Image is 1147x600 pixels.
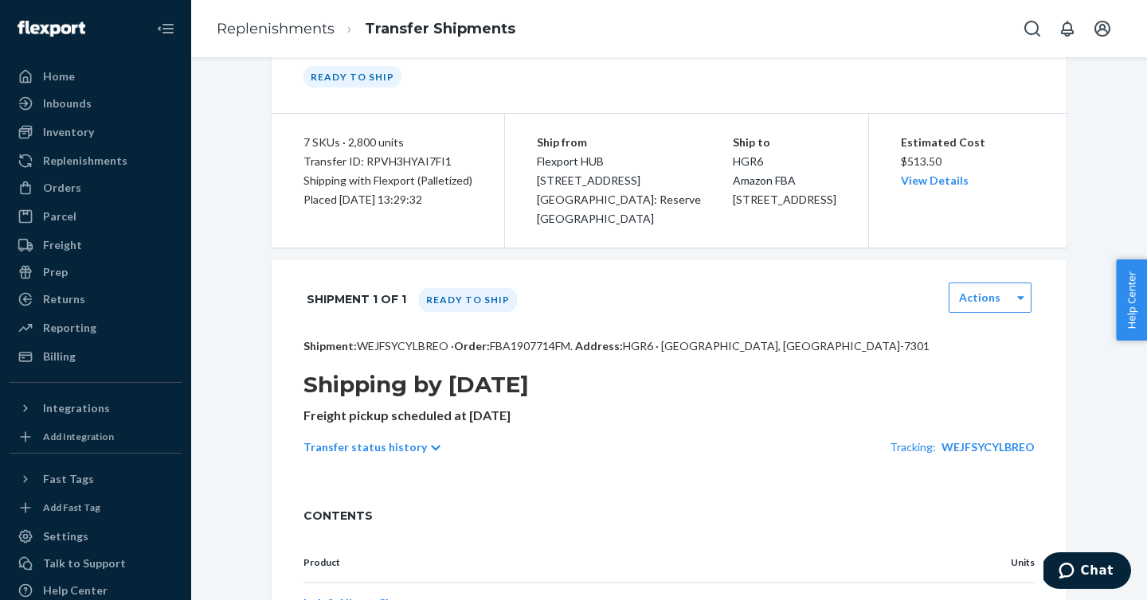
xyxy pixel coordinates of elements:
div: Add Integration [43,430,114,443]
div: Billing [43,349,76,364]
p: Transfer status history [303,439,427,455]
button: Close Navigation [150,13,182,45]
a: Home [10,64,182,89]
a: Reporting [10,315,182,341]
span: Flexport HUB [STREET_ADDRESS][GEOGRAPHIC_DATA]: Reserve [GEOGRAPHIC_DATA] [537,154,701,225]
p: Shipping with Flexport (Palletized) [303,171,472,190]
a: Billing [10,344,182,369]
img: Flexport logo [18,21,85,37]
a: Orders [10,175,182,201]
h1: Shipping by [DATE] [303,370,1035,399]
div: Help Center [43,582,108,598]
div: Inbounds [43,95,92,111]
div: Home [43,68,75,84]
a: Add Integration [10,427,182,446]
div: Freight [43,237,82,253]
ol: breadcrumbs [204,6,528,53]
div: Reporting [43,320,96,336]
div: Ready to ship [303,66,401,88]
p: Freight pickup scheduled at [DATE] [303,407,1035,425]
a: Add Fast Tag [10,498,182,517]
a: View Details [901,173,969,187]
span: Order: [454,339,573,353]
a: Inventory [10,119,182,145]
p: Product [303,555,942,570]
div: $513.50 [901,133,1035,190]
span: Address: [575,339,623,353]
span: Shipment: [303,339,357,353]
div: Settings [43,528,88,544]
iframe: Opens a widget where you can chat to one of our agents [1043,552,1131,592]
p: Estimated Cost [901,133,1035,152]
div: Prep [43,264,68,280]
button: Open account menu [1086,13,1118,45]
div: Add Fast Tag [43,501,100,514]
a: Replenishments [10,148,182,173]
div: Fast Tags [43,471,94,487]
div: Talk to Support [43,555,126,571]
a: Settings [10,524,182,549]
a: Prep [10,259,182,285]
button: Open Search Box [1016,13,1048,45]
a: Freight [10,232,182,258]
a: Transfer Shipments [365,20,515,37]
div: Placed [DATE] 13:29:32 [303,190,472,209]
a: Inbounds [10,91,182,116]
p: Ship to [733,133,836,152]
span: Tracking: [890,440,936,454]
div: Inventory [43,124,94,140]
p: Ship from [537,133,733,152]
button: Integrations [10,395,182,421]
p: WEJFSYCYLBREO · HGR6 · [GEOGRAPHIC_DATA], [GEOGRAPHIC_DATA]-7301 [303,338,1035,354]
div: Orders [43,180,81,196]
button: Fast Tags [10,466,182,492]
button: Talk to Support [10,551,182,576]
div: Transfer ID: RPVH3HYAI7FI1 [303,152,472,171]
div: Integrations [43,400,110,416]
span: FBA1907714FM . [490,339,573,353]
div: Replenishments [43,153,127,169]
a: Replenishments [217,20,335,37]
a: Returns [10,286,182,312]
p: Units [968,555,1035,570]
button: Help Center [1116,259,1147,341]
div: Returns [43,291,85,307]
span: CONTENTS [303,508,1035,524]
a: WEJFSYCYLBREO [941,440,1035,454]
div: Parcel [43,208,76,224]
button: Open notifications [1051,13,1083,45]
span: HGR6 Amazon FBA [STREET_ADDRESS] [733,154,836,206]
label: Actions [959,290,1000,306]
h1: Shipment 1 of 1 [307,282,406,316]
div: Ready to ship [419,288,517,312]
a: Parcel [10,204,182,229]
div: 7 SKUs · 2,800 units [303,133,472,152]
